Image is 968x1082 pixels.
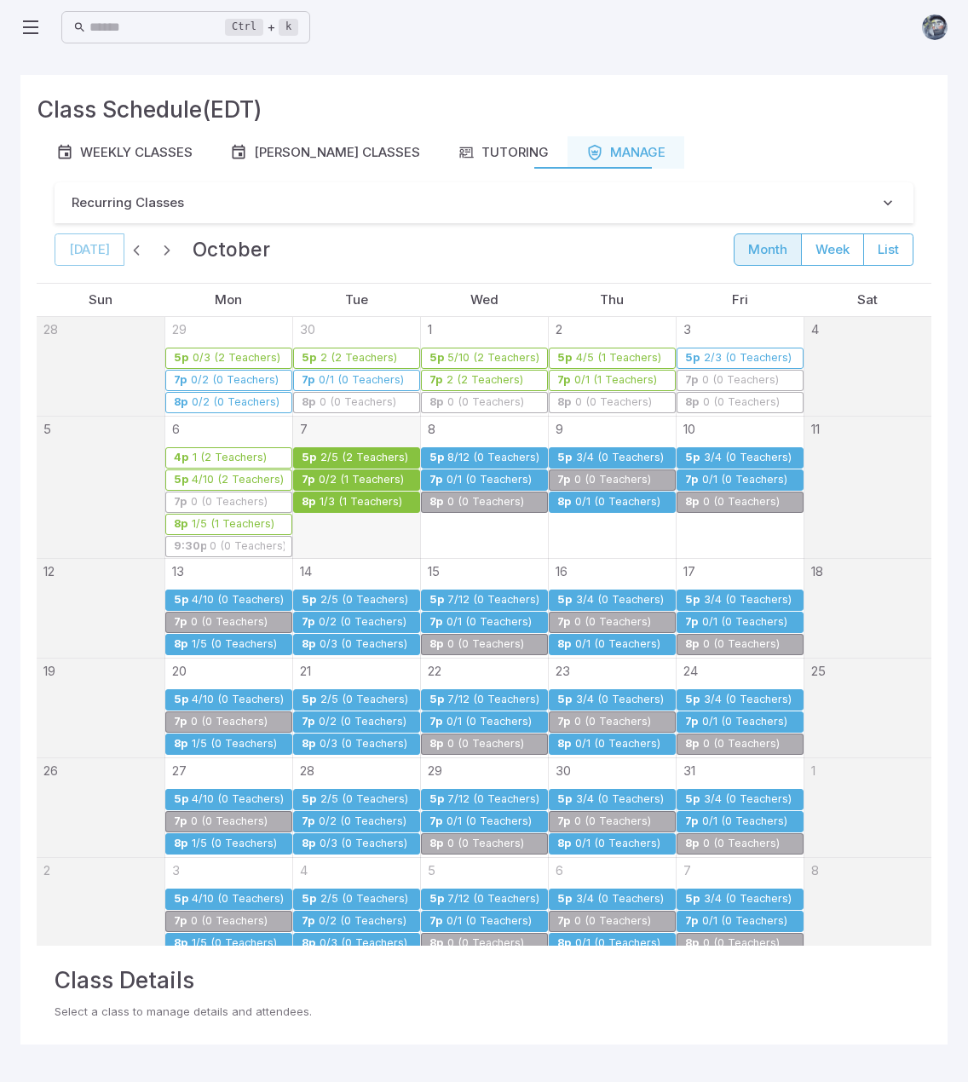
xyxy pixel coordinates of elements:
[165,858,180,880] a: November 3, 2025
[165,659,187,681] a: October 20, 2025
[676,858,804,958] td: November 7, 2025
[556,716,571,728] div: 7p
[301,374,315,387] div: 7p
[301,915,315,928] div: 7p
[548,559,676,659] td: October 16, 2025
[804,317,931,417] td: October 4, 2025
[429,616,443,629] div: 7p
[173,638,188,651] div: 8p
[677,559,695,581] a: October 17, 2025
[556,638,572,651] div: 8p
[429,815,443,828] div: 7p
[556,815,571,828] div: 7p
[55,1004,913,1021] p: Select a class to manage details and attendees.
[209,540,284,553] div: 0 (0 Teachers)
[165,317,187,339] a: September 29, 2025
[301,815,315,828] div: 7p
[301,352,317,365] div: 5p
[72,193,184,212] p: Recurring Classes
[556,937,572,950] div: 8p
[850,284,884,316] a: Saturday
[703,594,792,607] div: 3/4 (0 Teachers)
[447,594,539,607] div: 7/12 (0 Teachers)
[446,474,533,486] div: 0/1 (0 Teachers)
[420,758,548,858] td: October 29, 2025
[190,815,268,828] div: 0 (0 Teachers)
[301,396,316,409] div: 8p
[863,233,913,266] button: list
[684,738,700,751] div: 8p
[703,893,792,906] div: 3/4 (0 Teachers)
[37,858,164,958] td: November 2, 2025
[190,716,268,728] div: 0 (0 Teachers)
[173,352,189,365] div: 5p
[556,915,571,928] div: 7p
[458,143,549,162] div: Tutoring
[573,915,652,928] div: 0 (0 Teachers)
[429,594,445,607] div: 5p
[37,317,164,417] td: September 28, 2025
[702,738,781,751] div: 0 (0 Teachers)
[208,284,249,316] a: Monday
[677,417,695,439] a: October 10, 2025
[301,616,315,629] div: 7p
[279,19,298,36] kbd: k
[725,284,755,316] a: Friday
[703,452,792,464] div: 3/4 (0 Teachers)
[429,452,445,464] div: 5p
[191,738,278,751] div: 1/5 (0 Teachers)
[702,937,781,950] div: 0 (0 Teachers)
[293,858,308,880] a: November 4, 2025
[677,317,691,339] a: October 3, 2025
[164,559,292,659] td: October 13, 2025
[702,837,781,850] div: 0 (0 Teachers)
[734,233,802,266] button: month
[684,716,699,728] div: 7p
[804,559,823,581] a: October 18, 2025
[293,758,314,780] a: October 28, 2025
[82,284,119,316] a: Sunday
[684,496,700,509] div: 8p
[556,496,572,509] div: 8p
[191,837,278,850] div: 1/5 (0 Teachers)
[173,518,188,531] div: 8p
[293,559,312,581] a: October 14, 2025
[804,417,820,439] a: October 11, 2025
[191,396,280,409] div: 0/2 (0 Teachers)
[556,452,573,464] div: 5p
[556,474,571,486] div: 7p
[191,594,284,607] div: 4/10 (0 Teachers)
[293,659,311,681] a: October 21, 2025
[701,915,788,928] div: 0/1 (0 Teachers)
[676,758,804,858] td: October 31, 2025
[292,559,420,659] td: October 14, 2025
[548,858,676,958] td: November 6, 2025
[684,616,699,629] div: 7p
[190,616,268,629] div: 0 (0 Teachers)
[429,374,443,387] div: 7p
[429,738,444,751] div: 8p
[556,793,573,806] div: 5p
[549,858,563,880] a: November 6, 2025
[573,716,652,728] div: 0 (0 Teachers)
[676,559,804,659] td: October 17, 2025
[574,496,661,509] div: 0/1 (0 Teachers)
[421,559,440,581] a: October 15, 2025
[292,758,420,858] td: October 28, 2025
[301,837,316,850] div: 8p
[575,694,665,706] div: 3/4 (0 Teachers)
[292,858,420,958] td: November 4, 2025
[319,837,408,850] div: 0/3 (0 Teachers)
[801,233,864,266] button: week
[684,374,699,387] div: 7p
[446,716,533,728] div: 0/1 (0 Teachers)
[684,815,699,828] div: 7p
[549,758,571,780] a: October 30, 2025
[165,417,180,439] a: October 6, 2025
[804,758,931,858] td: November 1, 2025
[446,915,533,928] div: 0/1 (0 Teachers)
[420,858,548,958] td: November 5, 2025
[701,815,788,828] div: 0/1 (0 Teachers)
[804,858,931,958] td: November 8, 2025
[318,915,407,928] div: 0/2 (0 Teachers)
